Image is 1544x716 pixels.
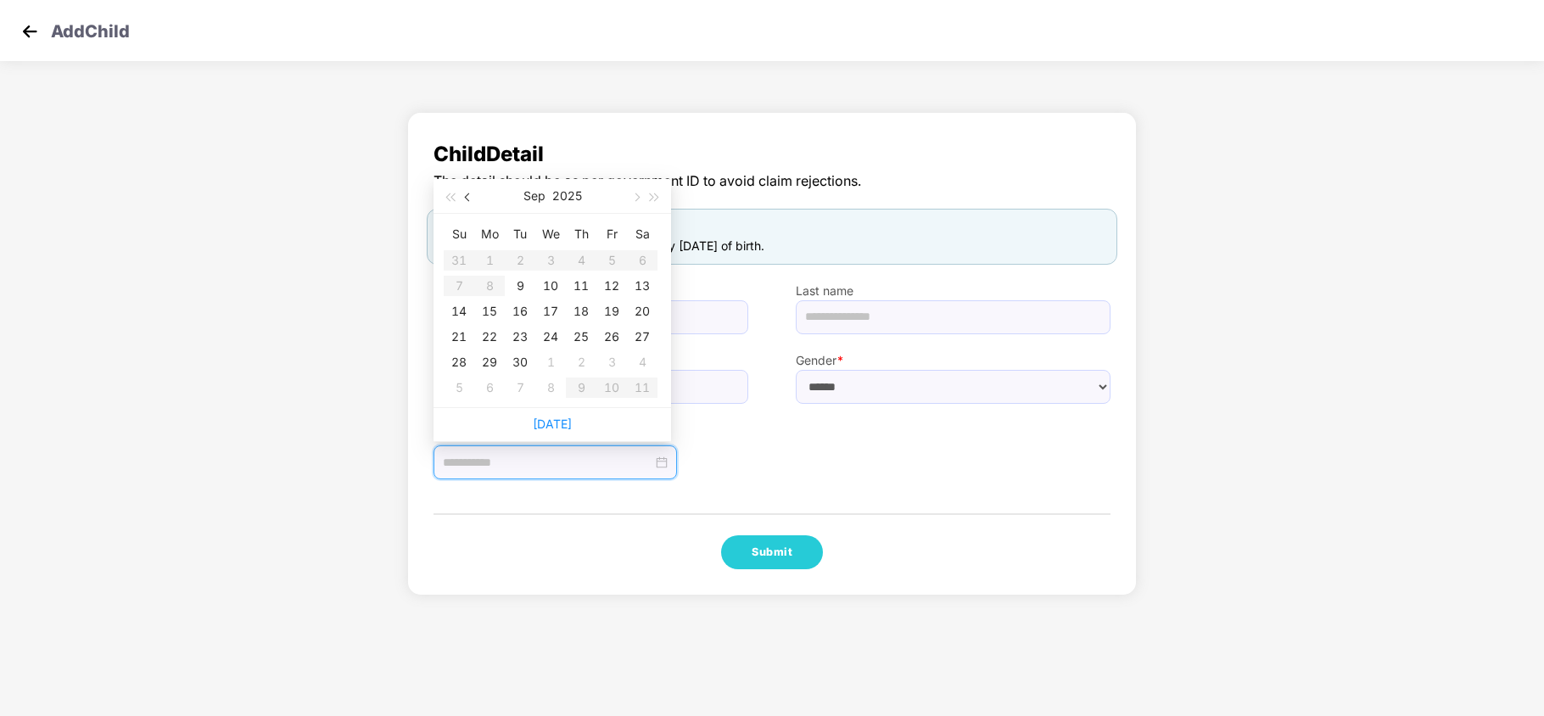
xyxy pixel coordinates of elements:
[627,273,657,299] td: 2025-09-13
[540,327,561,347] div: 24
[474,299,505,324] td: 2025-09-15
[444,375,474,400] td: 2025-10-05
[596,221,627,248] th: Fr
[510,327,530,347] div: 23
[474,221,505,248] th: Mo
[566,324,596,350] td: 2025-09-25
[540,352,561,372] div: 1
[566,299,596,324] td: 2025-09-18
[523,179,545,213] button: Sep
[540,276,561,296] div: 10
[17,19,42,44] img: svg+xml;base64,PHN2ZyB4bWxucz0iaHR0cDovL3d3dy53My5vcmcvMjAwMC9zdmciIHdpZHRoPSIzMCIgaGVpZ2h0PSIzMC...
[571,352,591,372] div: 2
[479,301,500,322] div: 15
[627,221,657,248] th: Sa
[571,301,591,322] div: 18
[540,301,561,322] div: 17
[796,351,1110,370] label: Gender
[566,273,596,299] td: 2025-09-11
[510,276,530,296] div: 9
[510,352,530,372] div: 30
[505,273,535,299] td: 2025-09-09
[721,535,823,569] button: Submit
[444,221,474,248] th: Su
[505,324,535,350] td: 2025-09-23
[535,324,566,350] td: 2025-09-24
[444,299,474,324] td: 2025-09-14
[596,273,627,299] td: 2025-09-12
[479,352,500,372] div: 29
[566,350,596,375] td: 2025-10-02
[449,352,469,372] div: 28
[510,301,530,322] div: 16
[505,350,535,375] td: 2025-09-30
[449,301,469,322] div: 14
[505,375,535,400] td: 2025-10-07
[479,378,500,398] div: 6
[444,324,474,350] td: 2025-09-21
[535,350,566,375] td: 2025-10-01
[596,299,627,324] td: 2025-09-19
[510,378,530,398] div: 7
[434,171,1110,192] span: The detail should be as per government ID to avoid claim rejections.
[535,375,566,400] td: 2025-10-08
[627,350,657,375] td: 2025-10-04
[632,301,652,322] div: 20
[535,221,566,248] th: We
[627,299,657,324] td: 2025-09-20
[449,378,469,398] div: 5
[552,179,582,213] button: 2025
[601,327,622,347] div: 26
[601,276,622,296] div: 12
[444,350,474,375] td: 2025-09-28
[632,276,652,296] div: 13
[474,350,505,375] td: 2025-09-29
[540,378,561,398] div: 8
[571,276,591,296] div: 11
[51,19,130,39] p: Add Child
[479,327,500,347] div: 22
[535,299,566,324] td: 2025-09-17
[505,221,535,248] th: Tu
[533,417,572,431] a: [DATE]
[474,375,505,400] td: 2025-10-06
[505,299,535,324] td: 2025-09-16
[449,327,469,347] div: 21
[632,352,652,372] div: 4
[596,324,627,350] td: 2025-09-26
[571,327,591,347] div: 25
[474,324,505,350] td: 2025-09-22
[632,327,652,347] div: 27
[627,324,657,350] td: 2025-09-27
[596,350,627,375] td: 2025-10-03
[434,138,1110,171] span: Child Detail
[601,352,622,372] div: 3
[566,221,596,248] th: Th
[796,282,1110,300] label: Last name
[601,301,622,322] div: 19
[535,273,566,299] td: 2025-09-10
